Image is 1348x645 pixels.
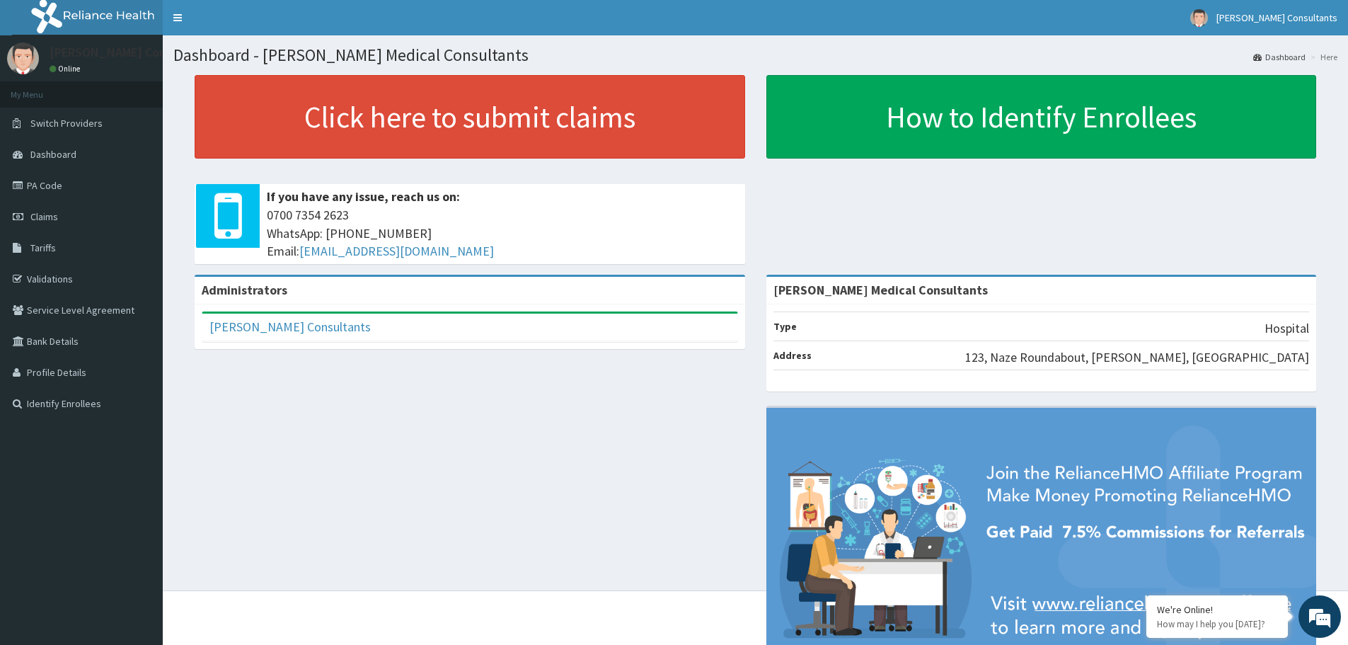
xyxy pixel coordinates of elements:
span: Switch Providers [30,117,103,130]
a: Online [50,64,83,74]
b: If you have any issue, reach us on: [267,188,460,205]
b: Administrators [202,282,287,298]
a: How to Identify Enrollees [766,75,1317,159]
p: How may I help you today? [1157,618,1277,630]
b: Type [773,320,797,333]
span: [PERSON_NAME] Consultants [1216,11,1337,24]
a: [PERSON_NAME] Consultants [209,319,371,335]
p: 123, Naze Roundabout, [PERSON_NAME], [GEOGRAPHIC_DATA] [965,348,1309,367]
span: 0700 7354 2623 WhatsApp: [PHONE_NUMBER] Email: [267,206,738,261]
a: Dashboard [1253,51,1306,63]
img: User Image [7,42,39,74]
span: Tariffs [30,241,56,254]
span: Claims [30,210,58,223]
a: [EMAIL_ADDRESS][DOMAIN_NAME] [299,243,494,259]
span: Dashboard [30,148,76,161]
h1: Dashboard - [PERSON_NAME] Medical Consultants [173,46,1337,64]
li: Here [1307,51,1337,63]
b: Address [773,349,812,362]
div: We're Online! [1157,603,1277,616]
p: Hospital [1265,319,1309,338]
img: User Image [1190,9,1208,27]
a: Click here to submit claims [195,75,745,159]
strong: [PERSON_NAME] Medical Consultants [773,282,988,298]
p: [PERSON_NAME] Consultants [50,46,212,59]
